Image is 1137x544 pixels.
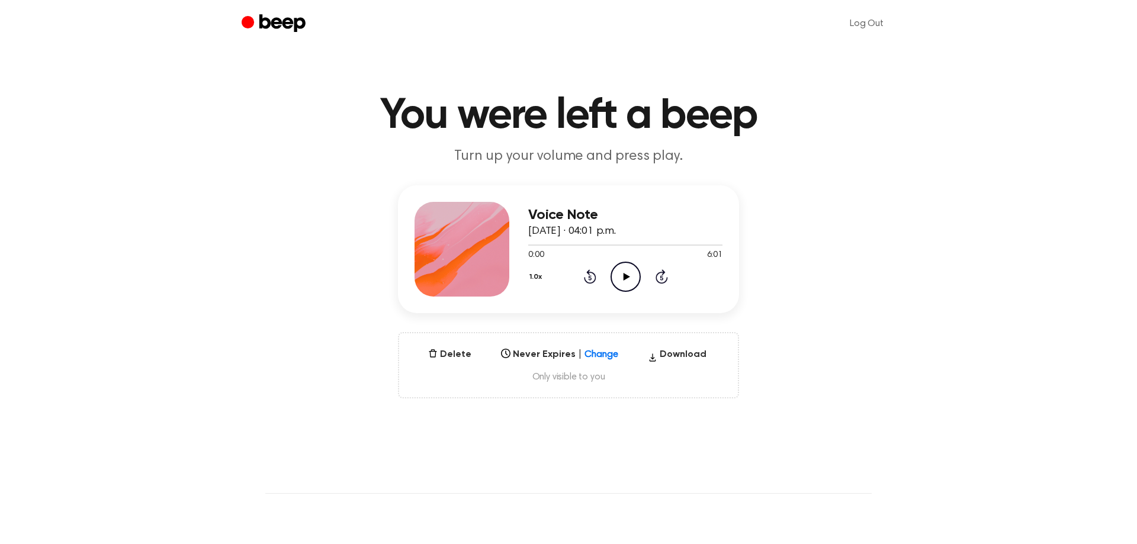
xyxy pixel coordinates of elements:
button: Delete [423,347,476,362]
a: Log Out [838,9,895,38]
span: 6:01 [707,249,722,262]
button: Download [643,347,711,366]
span: [DATE] · 04:01 p.m. [528,226,616,237]
h3: Voice Note [528,207,722,223]
a: Beep [242,12,309,36]
h1: You were left a beep [265,95,872,137]
div: Select... [503,345,595,356]
button: 1.0x [528,267,547,287]
p: Turn up your volume and press play. [341,147,796,166]
span: Only visible to you [413,371,724,383]
span: 0:00 [528,249,544,262]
